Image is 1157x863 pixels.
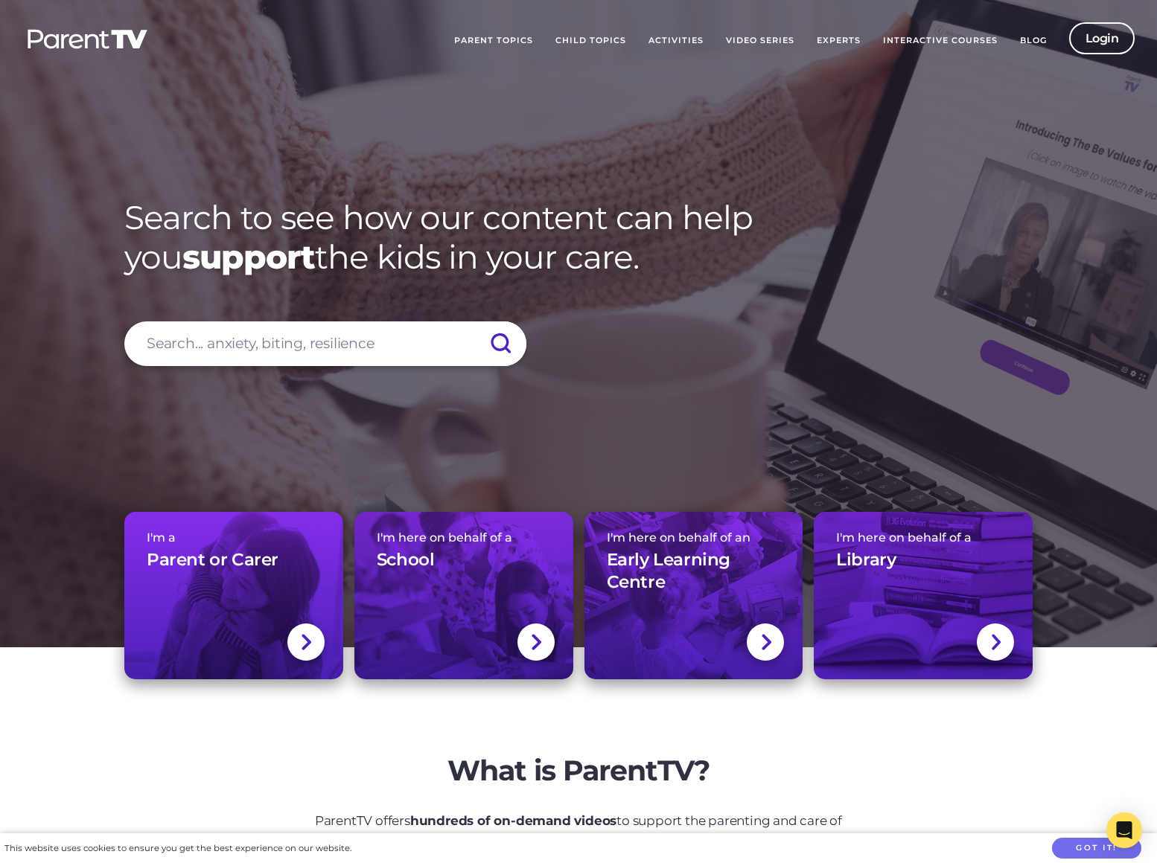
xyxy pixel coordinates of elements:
img: svg+xml;base64,PHN2ZyBlbmFibGUtYmFja2dyb3VuZD0ibmV3IDAgMCAxNC44IDI1LjciIHZpZXdCb3g9IjAgMCAxNC44ID... [760,632,771,652]
a: Interactive Courses [872,22,1009,60]
h3: Early Learning Centre [607,549,781,594]
input: Search... anxiety, biting, resilience [124,321,526,366]
a: I'm here on behalf of aLibrary [814,512,1033,679]
span: I'm here on behalf of an [607,530,781,545]
a: I'm here on behalf of anEarly Learning Centre [584,512,803,679]
h2: What is ParentTV? [299,754,858,788]
span: I'm here on behalf of a [836,530,1010,545]
span: I'm here on behalf of a [377,530,551,545]
strong: support [182,237,315,277]
h3: School [377,549,435,571]
a: Video Series [715,22,806,60]
strong: hundreds of on-demand videos [410,813,616,828]
h1: Search to see how our content can help you the kids in your care. [124,198,1033,277]
a: Login [1069,22,1135,54]
div: This website uses cookies to ensure you get the best experience on our website. [4,841,351,856]
span: I'm a [147,530,321,545]
img: svg+xml;base64,PHN2ZyBlbmFibGUtYmFja2dyb3VuZD0ibmV3IDAgMCAxNC44IDI1LjciIHZpZXdCb3g9IjAgMCAxNC44ID... [990,632,1001,652]
img: svg+xml;base64,PHN2ZyBlbmFibGUtYmFja2dyb3VuZD0ibmV3IDAgMCAxNC44IDI1LjciIHZpZXdCb3g9IjAgMCAxNC44ID... [300,632,311,652]
input: Submit [474,321,526,366]
button: Got it! [1052,838,1141,859]
a: Activities [637,22,715,60]
h3: Parent or Carer [147,549,278,571]
div: Open Intercom Messenger [1106,812,1142,848]
h3: Library [836,549,896,571]
a: Blog [1009,22,1058,60]
img: svg+xml;base64,PHN2ZyBlbmFibGUtYmFja2dyb3VuZD0ibmV3IDAgMCAxNC44IDI1LjciIHZpZXdCb3g9IjAgMCAxNC44ID... [530,632,541,652]
img: parenttv-logo-white.4c85aaf.svg [26,28,149,50]
a: I'm aParent or Carer [124,512,343,679]
a: Experts [806,22,872,60]
a: Child Topics [544,22,637,60]
a: I'm here on behalf of aSchool [354,512,573,679]
p: ParentTV offers to support the parenting and care of children from birth to teens. [299,810,858,853]
a: Parent Topics [443,22,544,60]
